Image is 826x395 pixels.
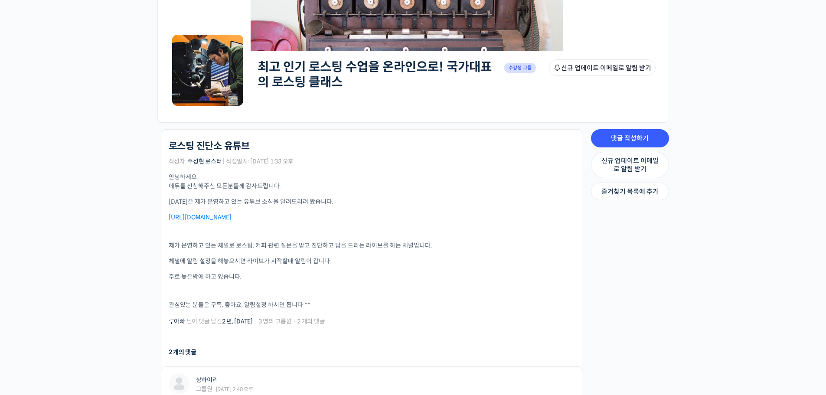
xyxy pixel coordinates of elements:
[112,275,167,297] a: 설정
[169,373,189,394] a: "상하이리"님 프로필 보기
[504,63,536,73] span: 수강생 그룹
[169,241,575,250] p: 제가 운영하고 있는 체널로 로스팅, 커피 관련 질문을 받고 진단하고 답을 드리는 라이브를 하는 체널입니다.
[196,376,218,384] a: 상하이리
[169,318,253,324] span: 님이 댓글 남김
[171,33,245,107] img: Group logo of 최고 인기 로스팅 수업을 온라인으로! 국가대표의 로스팅 클래스
[549,59,656,76] button: 신규 업데이트 이메일로 알림 받기
[57,275,112,297] a: 대화
[222,317,253,325] a: 2 년, [DATE]
[169,140,250,152] h1: 로스팅 진단소 유튜브
[27,288,33,295] span: 홈
[169,173,575,191] p: 안녕하세요. 에듀를 신청해주신 모든분들께 감사드립니다.
[591,152,669,178] a: 신규 업데이트 이메일로 알림 받기
[591,129,669,147] a: 댓글 작성하기
[134,288,144,295] span: 설정
[169,272,575,281] p: 주로 늦은밤에 하고 있습니다.
[297,318,325,324] span: 2 개의 댓글
[258,318,292,324] span: 3 명의 그룹원
[169,197,575,206] p: [DATE]은 제가 운영하고 있는 유튜브 소식을 알려드리려 왔습니다.
[169,317,185,325] a: 루아빠
[169,300,575,310] p: 관심있는 분들은 구독, 좋아요, 알림설정 하시면 됩니다 ^^
[169,213,232,221] a: [URL][DOMAIN_NAME]
[169,158,294,164] span: 작성자: | 작성일시: [DATE] 1:33 오후
[293,317,296,325] span: ·
[258,59,492,90] a: 최고 인기 로스팅 수업을 온라인으로! 국가대표의 로스팅 클래스
[591,183,669,201] a: 즐겨찾기 목록에 추가
[3,275,57,297] a: 홈
[216,387,253,392] span: [DATE] 2:40 오후
[187,157,222,165] a: 주성현 로스터
[169,346,196,358] div: 2 개의 댓글
[169,257,575,266] p: 체널에 알림 설정을 해놓으시면 라이브가 시작할때 알림이 갑니다.
[196,386,212,392] div: 그룹원
[79,288,90,295] span: 대화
